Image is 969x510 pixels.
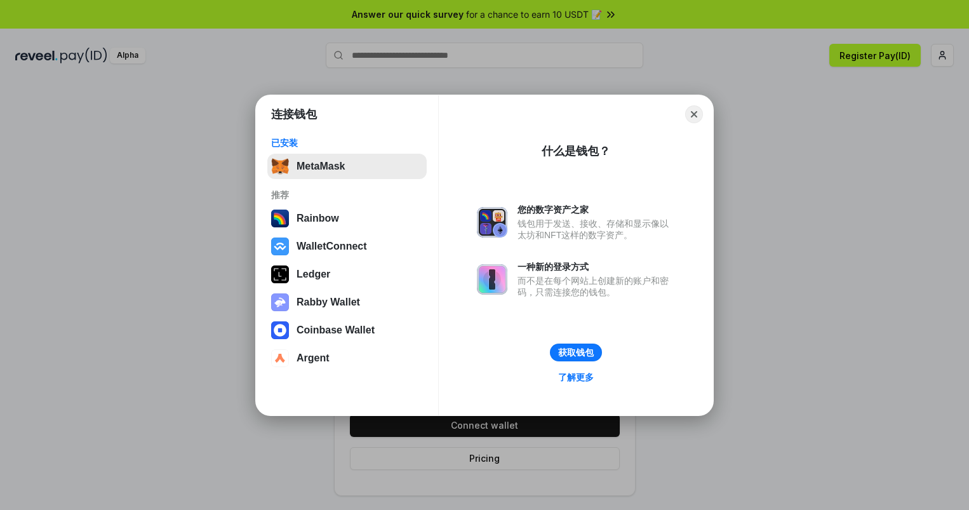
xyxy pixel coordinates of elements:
button: Rainbow [267,206,427,231]
img: svg+xml,%3Csvg%20width%3D%2228%22%20height%3D%2228%22%20viewBox%3D%220%200%2028%2028%22%20fill%3D... [271,321,289,339]
div: 一种新的登录方式 [518,261,675,272]
button: Argent [267,346,427,371]
button: WalletConnect [267,234,427,259]
div: Ledger [297,269,330,280]
div: Coinbase Wallet [297,325,375,336]
img: svg+xml,%3Csvg%20fill%3D%22none%22%20height%3D%2233%22%20viewBox%3D%220%200%2035%2033%22%20width%... [271,158,289,175]
button: Rabby Wallet [267,290,427,315]
img: svg+xml,%3Csvg%20xmlns%3D%22http%3A%2F%2Fwww.w3.org%2F2000%2Fsvg%22%20fill%3D%22none%22%20viewBox... [477,264,507,295]
div: MetaMask [297,161,345,172]
div: 已安装 [271,137,423,149]
div: Rabby Wallet [297,297,360,308]
a: 了解更多 [551,369,601,386]
h1: 连接钱包 [271,107,317,122]
img: svg+xml,%3Csvg%20width%3D%2228%22%20height%3D%2228%22%20viewBox%3D%220%200%2028%2028%22%20fill%3D... [271,238,289,255]
div: 什么是钱包？ [542,144,610,159]
img: svg+xml,%3Csvg%20width%3D%2228%22%20height%3D%2228%22%20viewBox%3D%220%200%2028%2028%22%20fill%3D... [271,349,289,367]
img: svg+xml,%3Csvg%20xmlns%3D%22http%3A%2F%2Fwww.w3.org%2F2000%2Fsvg%22%20width%3D%2228%22%20height%3... [271,265,289,283]
img: svg+xml,%3Csvg%20width%3D%22120%22%20height%3D%22120%22%20viewBox%3D%220%200%20120%20120%22%20fil... [271,210,289,227]
div: 钱包用于发送、接收、存储和显示像以太坊和NFT这样的数字资产。 [518,218,675,241]
button: MetaMask [267,154,427,179]
div: 获取钱包 [558,347,594,358]
div: 您的数字资产之家 [518,204,675,215]
div: 推荐 [271,189,423,201]
button: Close [685,105,703,123]
div: 了解更多 [558,372,594,383]
button: Coinbase Wallet [267,318,427,343]
div: WalletConnect [297,241,367,252]
img: svg+xml,%3Csvg%20xmlns%3D%22http%3A%2F%2Fwww.w3.org%2F2000%2Fsvg%22%20fill%3D%22none%22%20viewBox... [477,207,507,238]
div: Argent [297,352,330,364]
button: 获取钱包 [550,344,602,361]
div: 而不是在每个网站上创建新的账户和密码，只需连接您的钱包。 [518,275,675,298]
div: Rainbow [297,213,339,224]
img: svg+xml,%3Csvg%20xmlns%3D%22http%3A%2F%2Fwww.w3.org%2F2000%2Fsvg%22%20fill%3D%22none%22%20viewBox... [271,293,289,311]
button: Ledger [267,262,427,287]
